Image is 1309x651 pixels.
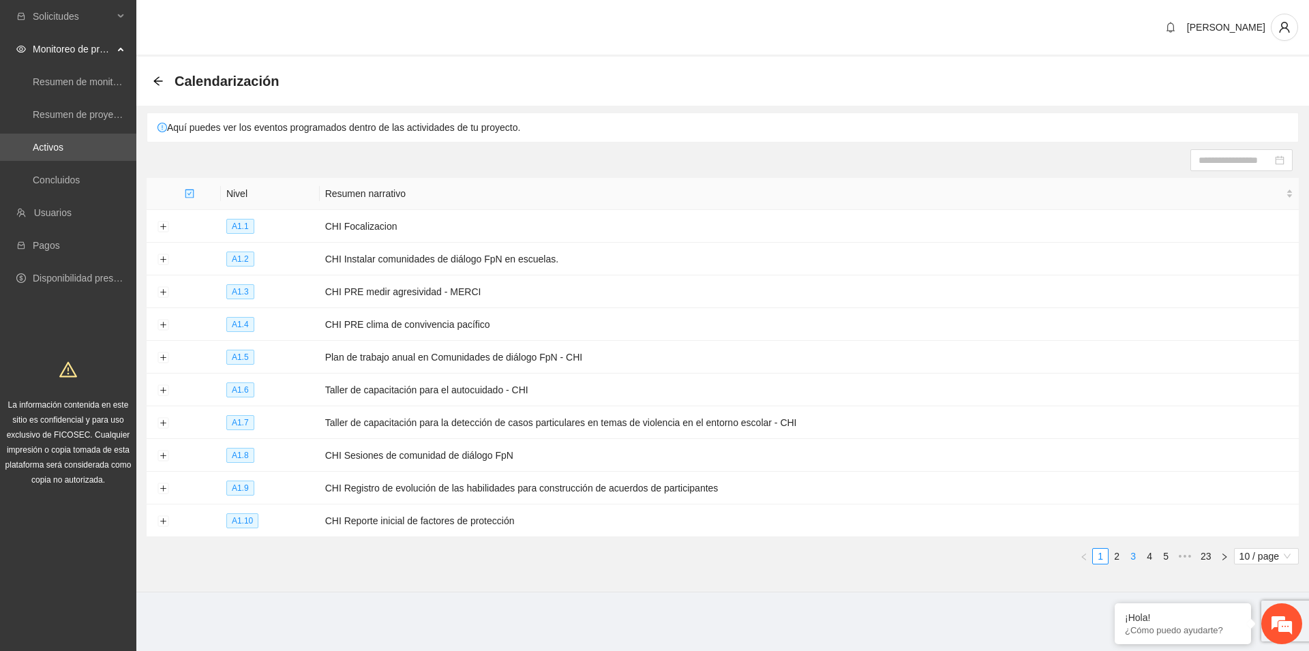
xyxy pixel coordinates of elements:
span: arrow-left [153,76,164,87]
td: Taller de capacitación para el autocuidado - CHI [320,374,1299,406]
td: CHI Registro de evolución de las habilidades para construcción de acuerdos de participantes [320,472,1299,504]
a: Concluidos [33,175,80,185]
p: ¿Cómo puedo ayudarte? [1125,625,1241,635]
span: A1.4 [226,317,254,332]
span: Solicitudes [33,3,113,30]
a: Pagos [33,240,60,251]
li: 5 [1158,548,1174,564]
span: [PERSON_NAME] [1187,22,1265,33]
div: Aquí puedes ver los eventos programados dentro de las actividades de tu proyecto. [147,113,1298,142]
textarea: Escriba su mensaje y pulse “Intro” [7,372,260,420]
th: Nivel [221,178,320,210]
li: Next 5 Pages [1174,548,1196,564]
button: Expand row [157,287,168,298]
span: warning [59,361,77,378]
li: Next Page [1216,548,1233,564]
a: Disponibilidad presupuestal [33,273,149,284]
span: A1.10 [226,513,258,528]
td: CHI Reporte inicial de factores de protección [320,504,1299,537]
span: exclamation-circle [157,123,167,132]
a: 3 [1126,549,1141,564]
td: CHI PRE clima de convivencia pacífico [320,308,1299,341]
div: Page Size [1234,548,1299,564]
span: left [1080,553,1088,561]
li: 1 [1092,548,1109,564]
span: A1.1 [226,219,254,234]
li: 23 [1196,548,1216,564]
td: Plan de trabajo anual en Comunidades de diálogo FpN - CHI [320,341,1299,374]
td: CHI PRE medir agresividad - MERCI [320,275,1299,308]
span: Calendarización [175,70,279,92]
span: A1.8 [226,448,254,463]
span: right [1220,553,1229,561]
td: Taller de capacitación para la detección de casos particulares en temas de violencia en el entorn... [320,406,1299,439]
th: Resumen narrativo [320,178,1299,210]
span: eye [16,44,26,54]
div: Minimizar ventana de chat en vivo [224,7,256,40]
a: 2 [1109,549,1124,564]
span: Estamos en línea. [79,182,188,320]
button: Expand row [157,385,168,396]
button: bell [1160,16,1182,38]
li: 4 [1141,548,1158,564]
button: user [1271,14,1298,41]
span: La información contenida en este sitio es confidencial y para uso exclusivo de FICOSEC. Cualquier... [5,400,132,485]
a: Activos [33,142,63,153]
span: A1.2 [226,252,254,267]
a: Resumen de proyectos aprobados [33,109,179,120]
span: inbox [16,12,26,21]
span: 10 / page [1239,549,1293,564]
td: CHI Focalizacion [320,210,1299,243]
button: Expand row [157,418,168,429]
button: Expand row [157,451,168,461]
a: 1 [1093,549,1108,564]
a: 4 [1142,549,1157,564]
span: A1.7 [226,415,254,430]
td: CHI Instalar comunidades de diálogo FpN en escuelas. [320,243,1299,275]
a: 23 [1197,549,1216,564]
button: Expand row [157,222,168,232]
div: Back [153,76,164,87]
span: A1.6 [226,382,254,397]
span: check-square [185,189,194,198]
li: 2 [1109,548,1125,564]
a: Resumen de monitoreo [33,76,132,87]
button: Expand row [157,516,168,527]
div: ¡Hola! [1125,612,1241,623]
span: Monitoreo de proyectos [33,35,113,63]
button: Expand row [157,352,168,363]
a: Usuarios [34,207,72,218]
button: Expand row [157,254,168,265]
span: Resumen narrativo [325,186,1283,201]
span: user [1272,21,1297,33]
div: Chatee con nosotros ahora [71,70,229,87]
td: CHI Sesiones de comunidad de diálogo FpN [320,439,1299,472]
span: A1.5 [226,350,254,365]
span: A1.9 [226,481,254,496]
li: Previous Page [1076,548,1092,564]
span: ••• [1174,548,1196,564]
button: left [1076,548,1092,564]
a: 5 [1158,549,1173,564]
li: 3 [1125,548,1141,564]
span: bell [1160,22,1181,33]
span: A1.3 [226,284,254,299]
button: Expand row [157,320,168,331]
button: right [1216,548,1233,564]
button: Expand row [157,483,168,494]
